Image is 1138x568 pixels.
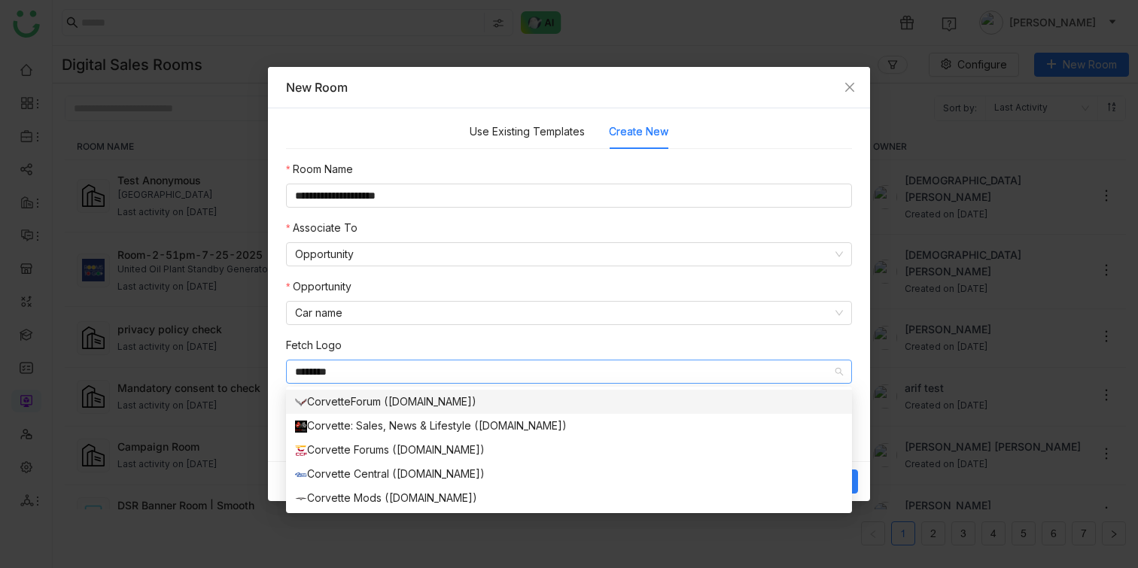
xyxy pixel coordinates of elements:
[295,243,843,266] nz-select-item: Opportunity
[609,123,668,140] button: Create New
[286,161,353,178] label: Room Name
[286,220,358,236] label: Associate To
[286,337,342,354] label: Fetch Logo
[295,393,843,410] div: CorvetteForum ([DOMAIN_NAME])
[295,302,843,324] nz-select-item: Car name
[295,466,843,482] div: Corvette Central ([DOMAIN_NAME])
[286,486,852,510] nz-option-item: Corvette Mods (corvettemods.com)
[286,438,852,462] nz-option-item: Corvette Forums (canadiancorvetteforums.com)
[286,390,852,414] nz-option-item: CorvetteForum (corvetteforum.com)
[470,123,585,140] button: Use Existing Templates
[829,67,870,108] button: Close
[295,418,843,434] div: Corvette: Sales, News & Lifestyle ([DOMAIN_NAME])
[286,278,351,295] label: Opportunity
[295,490,843,506] div: Corvette Mods ([DOMAIN_NAME])
[286,414,852,438] nz-option-item: Corvette: Sales, News & Lifestyle (corvetteblogger.com)
[295,442,843,458] div: Corvette Forums ([DOMAIN_NAME])
[286,462,852,486] nz-option-item: Corvette Central (corvettecentral.com)
[286,79,852,96] div: New Room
